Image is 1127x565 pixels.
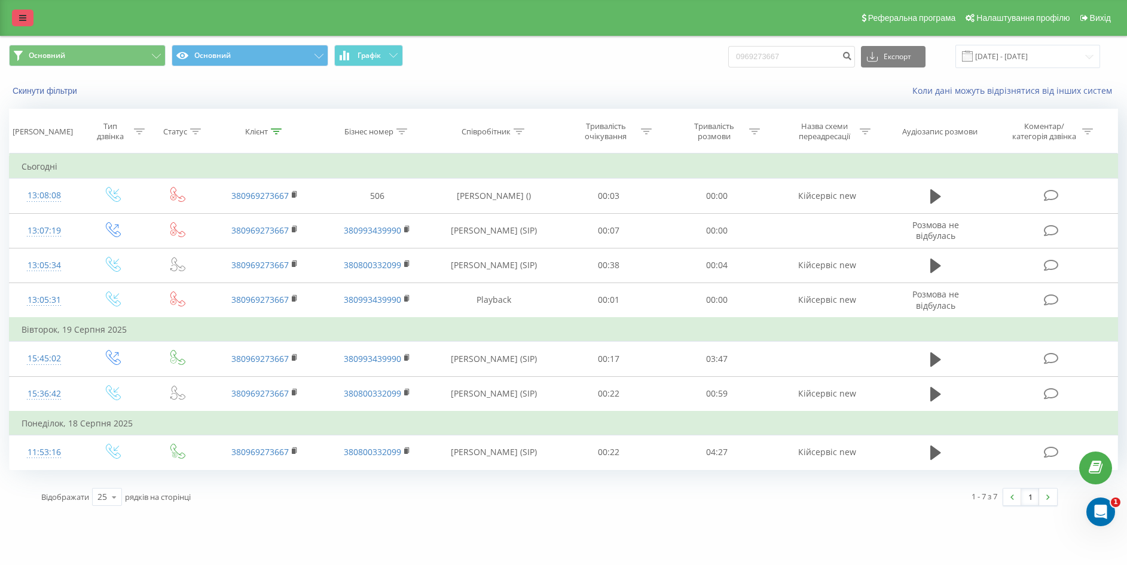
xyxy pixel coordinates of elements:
span: рядків на сторінці [125,492,191,502]
span: Реферальна програма [868,13,956,23]
a: 380993439990 [344,353,401,364]
iframe: Intercom live chat [1086,498,1115,526]
td: 00:22 [555,435,663,469]
td: Кійсервіс new [771,282,884,318]
td: 00:04 [663,248,771,282]
td: [PERSON_NAME] (SIP) [433,342,555,376]
td: 00:07 [555,213,663,248]
div: Клієнт [245,127,268,137]
div: 15:36:42 [22,382,66,406]
button: Основний [172,45,328,66]
span: Основний [29,51,65,60]
td: 00:00 [663,282,771,318]
a: 380800332099 [344,388,401,399]
div: Бізнес номер [344,127,393,137]
td: 00:59 [663,376,771,412]
td: Понеділок, 18 Серпня 2025 [10,412,1118,435]
td: 00:01 [555,282,663,318]
td: 03:47 [663,342,771,376]
span: Графік [358,51,381,60]
button: Скинути фільтри [9,85,83,96]
div: 15:45:02 [22,347,66,370]
span: Розмова не відбулась [912,288,959,311]
a: 380800332099 [344,259,401,271]
div: Тривалість очікування [574,121,638,142]
a: 380969273667 [231,446,289,457]
div: Назва схеми переадресації [793,121,857,142]
div: Статус [163,127,187,137]
a: 380969273667 [231,225,289,236]
a: 380993439990 [344,294,401,305]
td: [PERSON_NAME] (SIP) [433,435,555,469]
button: Основний [9,45,166,66]
div: Коментар/категорія дзвінка [1009,121,1079,142]
td: 04:27 [663,435,771,469]
a: 380969273667 [231,190,289,201]
div: Співробітник [462,127,511,137]
div: 13:08:08 [22,184,66,207]
a: 380993439990 [344,225,401,236]
button: Експорт [861,46,926,67]
span: 1 [1111,498,1120,507]
a: 380969273667 [231,388,289,399]
span: Налаштування профілю [976,13,1070,23]
span: Вихід [1090,13,1111,23]
div: Тривалість розмови [682,121,746,142]
td: [PERSON_NAME] (SIP) [433,213,555,248]
div: 13:05:31 [22,288,66,312]
a: Коли дані можуть відрізнятися вiд інших систем [912,85,1118,96]
span: Розмова не відбулась [912,219,959,241]
td: 506 [321,179,433,213]
span: Відображати [41,492,89,502]
td: 00:00 [663,213,771,248]
div: 13:05:34 [22,254,66,277]
input: Пошук за номером [728,46,855,67]
td: 00:22 [555,376,663,412]
td: Вівторок, 19 Серпня 2025 [10,318,1118,342]
div: 25 [97,491,107,503]
a: 1 [1021,489,1039,505]
div: 1 - 7 з 7 [972,490,997,502]
div: Аудіозапис розмови [902,127,978,137]
td: Кійсервіс new [771,248,884,282]
td: [PERSON_NAME] () [433,179,555,213]
a: 380969273667 [231,259,289,271]
td: Кійсервіс new [771,376,884,412]
div: 11:53:16 [22,441,66,464]
td: 00:03 [555,179,663,213]
td: Сьогодні [10,155,1118,179]
td: 00:17 [555,342,663,376]
button: Графік [334,45,403,66]
td: Кійсервіс new [771,179,884,213]
a: 380969273667 [231,353,289,364]
a: 380969273667 [231,294,289,305]
div: Тип дзвінка [89,121,131,142]
td: [PERSON_NAME] (SIP) [433,376,555,412]
td: 00:00 [663,179,771,213]
a: 380800332099 [344,446,401,457]
td: Playback [433,282,555,318]
td: [PERSON_NAME] (SIP) [433,248,555,282]
div: [PERSON_NAME] [13,127,73,137]
td: Кійсервіс new [771,435,884,469]
td: 00:38 [555,248,663,282]
div: 13:07:19 [22,219,66,242]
